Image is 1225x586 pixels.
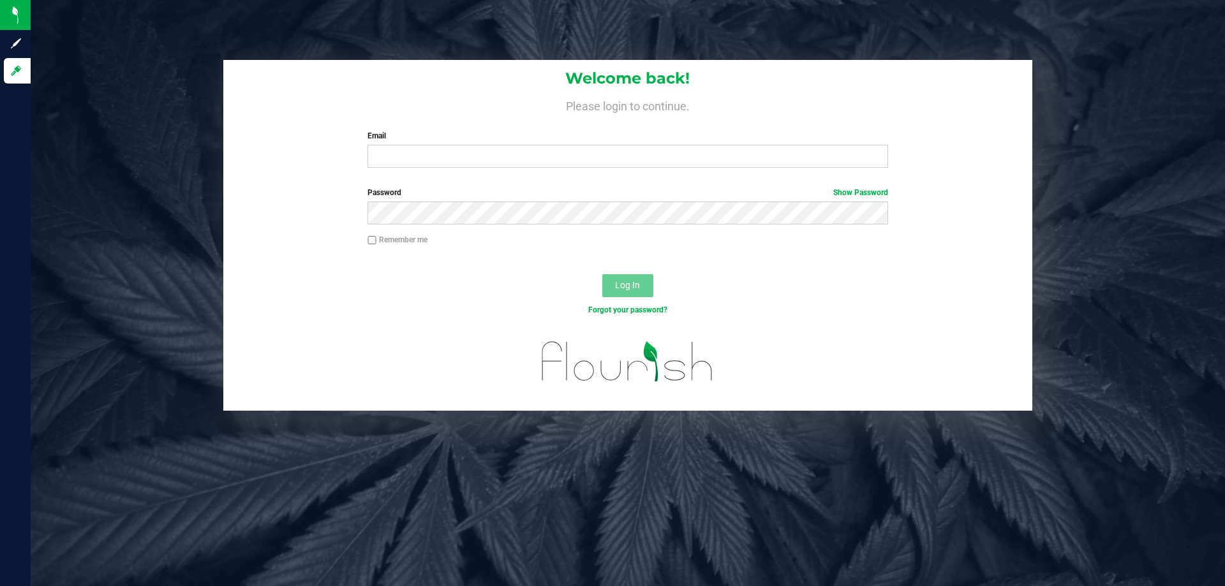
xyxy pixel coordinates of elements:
[615,280,640,290] span: Log In
[602,274,653,297] button: Log In
[10,37,22,50] inline-svg: Sign up
[526,329,729,394] img: flourish_logo.svg
[223,70,1032,87] h1: Welcome back!
[588,305,667,314] a: Forgot your password?
[833,188,888,197] a: Show Password
[367,234,427,245] label: Remember me
[367,130,887,142] label: Email
[367,188,401,197] span: Password
[10,64,22,77] inline-svg: Log in
[223,97,1032,112] h4: Please login to continue.
[367,236,376,245] input: Remember me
